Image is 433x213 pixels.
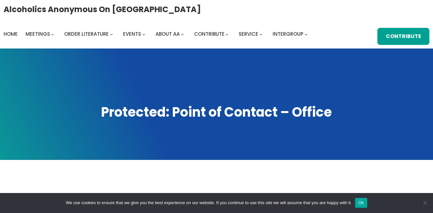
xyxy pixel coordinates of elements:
a: About AA [155,29,180,39]
h1: Protected: Point of Contact – Office [7,104,426,121]
nav: Intergroup [4,29,310,39]
a: Home [4,29,18,39]
span: Service [239,30,258,37]
a: Service [239,29,258,39]
span: Order Literature [64,30,109,37]
a: Events [123,29,141,39]
span: Home [4,30,18,37]
button: Contribute submenu [226,32,228,35]
button: About AA submenu [181,32,184,35]
span: We use cookies to ensure that we give you the best experience on our website. If you continue to ... [66,200,352,206]
button: Intergroup submenu [305,32,308,35]
a: Alcoholics Anonymous on [GEOGRAPHIC_DATA] [4,2,201,16]
a: Contribute [194,29,225,39]
span: About AA [155,30,180,37]
span: Events [123,30,141,37]
span: Meetings [26,30,50,37]
button: Ok [355,198,367,208]
a: Intergroup [273,29,303,39]
span: Contribute [194,30,225,37]
span: No [422,200,428,206]
a: Meetings [26,29,50,39]
a: Contribute [377,28,429,45]
button: Order Literature submenu [110,32,113,35]
span: Intergroup [273,30,303,37]
button: Events submenu [142,32,145,35]
button: Meetings submenu [51,32,54,35]
button: Service submenu [260,32,262,35]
